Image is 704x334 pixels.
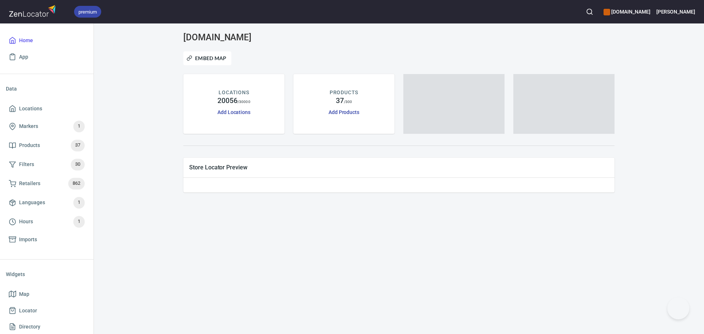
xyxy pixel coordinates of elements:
[330,89,359,96] p: PRODUCTS
[219,89,249,96] p: LOCATIONS
[6,32,88,49] a: Home
[238,99,250,104] p: / 30000
[6,174,88,193] a: Retailers862
[73,122,85,131] span: 1
[6,136,88,155] a: Products37
[656,4,695,20] button: [PERSON_NAME]
[19,160,34,169] span: Filters
[582,4,598,20] button: Search
[6,117,88,136] a: Markers1
[344,99,352,104] p: / 300
[217,96,238,105] h4: 20056
[6,100,88,117] a: Locations
[6,49,88,65] a: App
[604,8,650,16] h6: [DOMAIN_NAME]
[183,51,231,65] button: Embed Map
[217,109,250,115] a: Add Locations
[604,9,610,15] button: color-CE600E
[73,217,85,226] span: 1
[73,198,85,207] span: 1
[656,8,695,16] h6: [PERSON_NAME]
[19,52,28,62] span: App
[336,96,344,105] h4: 37
[19,235,37,244] span: Imports
[188,54,227,63] span: Embed Map
[68,179,85,188] span: 862
[19,322,40,331] span: Directory
[6,80,88,98] li: Data
[19,141,40,150] span: Products
[19,290,29,299] span: Map
[6,193,88,212] a: Languages1
[19,122,38,131] span: Markers
[19,104,42,113] span: Locations
[74,6,101,18] div: premium
[6,286,88,302] a: Map
[6,212,88,231] a: Hours1
[189,164,609,171] span: Store Locator Preview
[329,109,359,115] a: Add Products
[9,3,58,19] img: zenlocator
[19,306,37,315] span: Locator
[71,160,85,169] span: 30
[6,302,88,319] a: Locator
[6,155,88,174] a: Filters30
[19,36,33,45] span: Home
[71,141,85,150] span: 37
[19,217,33,226] span: Hours
[19,198,45,207] span: Languages
[74,8,101,16] span: premium
[667,297,689,319] iframe: Help Scout Beacon - Open
[6,231,88,248] a: Imports
[6,265,88,283] li: Widgets
[19,179,40,188] span: Retailers
[183,32,321,43] h3: [DOMAIN_NAME]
